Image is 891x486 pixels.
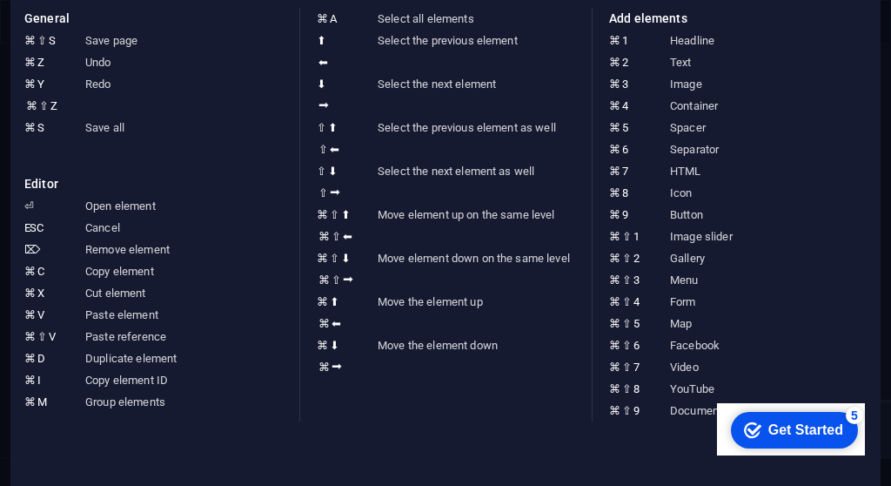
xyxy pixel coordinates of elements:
i: ⌘ [609,56,620,69]
i: ⌘ [24,287,36,300]
i: ⌘ [317,295,328,308]
span: This allows you to quickly make visual changes, reducing design time and keeping your website des... [12,159,227,213]
i: ⌘ [609,273,620,287]
dd: Copy element [85,260,291,282]
i: ⬅ [343,230,352,243]
dd: Undo [85,51,291,73]
i: X [37,287,44,300]
span: you can set [86,36,149,50]
i: ⬅ [330,143,339,156]
i: ⌘ [609,404,620,417]
i: ⌘ [318,230,330,243]
div: Get Started 5 items remaining, 0% complete [14,9,141,45]
dd: Facebook [670,334,875,356]
i: ⌘ [317,339,328,352]
dd: Separator [670,138,875,160]
i: ⇧ [332,230,341,243]
i: 5 [633,317,639,330]
i: ⌘ [609,208,620,221]
i: 1 [622,34,627,47]
i: ⌘ [24,121,36,134]
i: ⌘ [609,121,620,134]
dd: Image [670,73,875,95]
i: ⮕ [343,273,354,287]
dd: Cut element [85,282,291,304]
i: ⌘ [24,56,36,69]
i: V [37,308,44,321]
i: ⌘ [24,352,36,365]
i: 2 [622,56,627,69]
i: M [37,395,46,408]
i: 8 [622,186,627,199]
i: ⬅ [318,56,328,69]
dd: YouTube [670,378,875,400]
i: ⌘ [317,252,328,265]
i: ⌘ [609,361,620,374]
i: ⌘ [609,339,620,352]
i: 7 [633,361,639,374]
i: ⬆ [330,295,339,308]
i: ⇧ [318,143,328,156]
i: 4 [633,295,639,308]
dd: Move the element down [378,334,583,378]
i: ⌘ [24,308,36,321]
i: ⇧ [622,382,632,395]
span: Design [45,36,86,50]
i: ⬇ [330,339,339,352]
i: ⌘ [609,252,620,265]
i: ⏎ [24,199,34,213]
dd: Image slider [670,226,875,247]
i: ⇧ [39,99,49,112]
i: ⇧ [622,273,632,287]
h3: Add elements [609,8,867,30]
i: ⌘ [317,208,328,221]
dd: Group elements [85,391,291,413]
dd: Select the previous element as well [378,117,583,160]
i: C [37,265,44,278]
i: ⌘ [318,361,330,374]
i: ⬆ [317,34,326,47]
a: × [221,17,228,30]
i: ⌘ [609,99,620,112]
i: S [49,34,55,47]
i: ⇧ [330,252,339,265]
i: ⬇ [317,78,326,91]
i: ⇧ [317,165,326,178]
i: ⇧ [622,317,632,330]
i: ⇧ [622,339,632,352]
dd: Duplicate element [85,348,291,369]
i: 5 [622,121,627,134]
dd: HTML [670,160,875,182]
i: ⌘ [24,265,36,278]
dd: Copy element ID [85,369,291,391]
dd: Move element down on the same level [378,247,583,291]
i: ESC [24,221,43,234]
i: 3 [633,273,639,287]
i: A [330,12,336,25]
dd: Save page [85,30,291,51]
i: ⌘ [24,330,36,343]
i: 7 [622,165,627,178]
i: ⇧ [332,273,341,287]
i: ⌘ [609,143,620,156]
div: 5 [129,3,146,21]
i: 6 [633,339,639,352]
div: Get Started [51,19,126,35]
dd: Remove element [85,239,291,260]
h3: General [24,8,282,30]
i: ⌘ [609,230,620,243]
i: ⌘ [24,78,36,91]
i: 6 [622,143,627,156]
a: Got it [171,219,228,245]
i: ⌘ [609,295,620,308]
i: ⌘ [318,273,330,287]
i: ⇧ [622,295,632,308]
i: ⌘ [24,395,36,408]
p: up global design settings that affect the whole website. [12,33,228,91]
dd: Select the previous element [378,30,583,73]
i: ⬇ [328,165,338,178]
dd: Select the next element as well [378,160,583,204]
i: 2 [633,252,639,265]
dd: Container [670,95,875,117]
dd: Move element up on the same level [378,204,583,247]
